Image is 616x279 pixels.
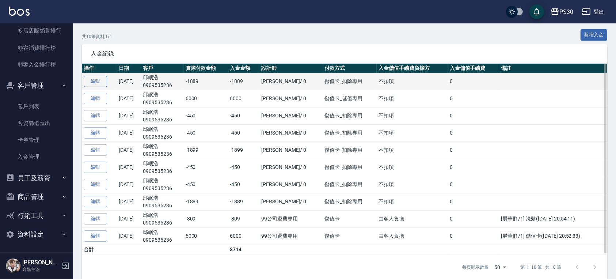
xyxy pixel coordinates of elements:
th: 設計師 [259,64,323,73]
button: 行銷工具 [3,206,70,225]
td: 6000 [228,227,260,245]
td: [DATE] [117,159,141,176]
td: [DATE] [117,142,141,159]
td: 邱岷浩 [141,107,183,124]
button: 員工及薪資 [3,169,70,188]
p: 每頁顯示數量 [462,264,488,271]
td: 儲值卡_儲值專用 [323,90,377,107]
td: 0 [448,227,499,245]
a: 客資篩選匯出 [3,115,70,132]
td: 0 [448,142,499,159]
td: 0 [448,107,499,124]
td: 由客人負擔 [377,210,448,227]
p: 高階主管 [22,266,60,273]
td: [PERSON_NAME] / 0 [259,124,323,142]
p: 0909535236 [143,150,182,158]
td: [PERSON_NAME] / 0 [259,107,323,124]
th: 日期 [117,64,141,73]
td: 不扣項 [377,73,448,90]
span: 入金紀錄 [91,50,598,57]
a: 編輯 [84,76,107,87]
a: 顧客消費排行榜 [3,39,70,56]
td: 不扣項 [377,124,448,142]
button: 登出 [579,5,607,19]
td: -450 [184,176,228,193]
a: 編輯 [84,162,107,173]
th: 操作 [82,64,117,73]
button: PS30 [548,4,576,19]
td: -809 [184,210,228,227]
td: 0 [448,90,499,107]
a: 編輯 [84,213,107,225]
td: -1889 [184,193,228,210]
td: [PERSON_NAME] / 0 [259,193,323,210]
td: 儲值卡_扣除專用 [323,124,377,142]
button: 新增入金 [581,29,608,41]
td: -450 [184,107,228,124]
td: 6000 [184,227,228,245]
div: 50 [491,257,509,277]
td: -1889 [228,193,260,210]
p: 0909535236 [143,236,182,244]
td: -809 [228,210,260,227]
p: 0909535236 [143,116,182,124]
td: 儲值卡_扣除專用 [323,193,377,210]
td: [展華][1/1] 儲值卡([DATE] 20:52:33) [499,227,607,245]
td: -450 [184,159,228,176]
p: 0909535236 [143,82,182,89]
td: 0 [448,193,499,210]
td: [DATE] [117,124,141,142]
td: 儲值卡_扣除專用 [323,107,377,124]
th: 入金儲值手續費 [448,64,499,73]
p: 第 1–10 筆 共 10 筆 [521,264,561,271]
td: 不扣項 [377,142,448,159]
td: -450 [184,124,228,142]
a: 客戶列表 [3,98,70,115]
th: 入金金額 [228,64,260,73]
td: -450 [228,107,260,124]
p: 0909535236 [143,133,182,141]
td: [PERSON_NAME] / 0 [259,90,323,107]
a: 卡券管理 [3,132,70,148]
div: PS30 [559,7,573,16]
p: 共 10 筆資料, 1 / 1 [82,33,112,40]
td: 不扣項 [377,193,448,210]
td: 0 [448,210,499,227]
td: [DATE] [117,227,141,245]
a: 編輯 [84,179,107,190]
td: [PERSON_NAME] / 0 [259,159,323,176]
td: [DATE] [117,90,141,107]
td: -450 [228,159,260,176]
img: Person [6,259,20,273]
td: -450 [228,176,260,193]
p: 0909535236 [143,202,182,210]
a: 多店店販銷售排行 [3,22,70,39]
td: 邱岷浩 [141,159,183,176]
td: 儲值卡_扣除專用 [323,73,377,90]
th: 入金儲值手續費負擔方 [377,64,448,73]
p: 0909535236 [143,185,182,192]
a: 顧客入金排行榜 [3,56,70,73]
td: [DATE] [117,193,141,210]
td: [展華][1/1] 洗髮([DATE] 20:54:11) [499,210,607,227]
td: 邱岷浩 [141,176,183,193]
td: 邱岷浩 [141,124,183,142]
td: 99公司退費專用 [259,227,323,245]
td: 不扣項 [377,176,448,193]
td: 由客人負擔 [377,227,448,245]
td: -1899 [228,142,260,159]
td: [PERSON_NAME] / 0 [259,73,323,90]
td: 0 [448,73,499,90]
button: 資料設定 [3,225,70,244]
td: 0 [448,124,499,142]
button: 客戶管理 [3,76,70,95]
p: 0909535236 [143,99,182,106]
a: 編輯 [84,127,107,139]
img: Logo [9,7,30,16]
td: 6000 [184,90,228,107]
td: 儲值卡 [323,227,377,245]
td: [PERSON_NAME] / 0 [259,176,323,193]
td: 99公司退費專用 [259,210,323,227]
td: 邱岷浩 [141,73,183,90]
td: -1889 [184,73,228,90]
